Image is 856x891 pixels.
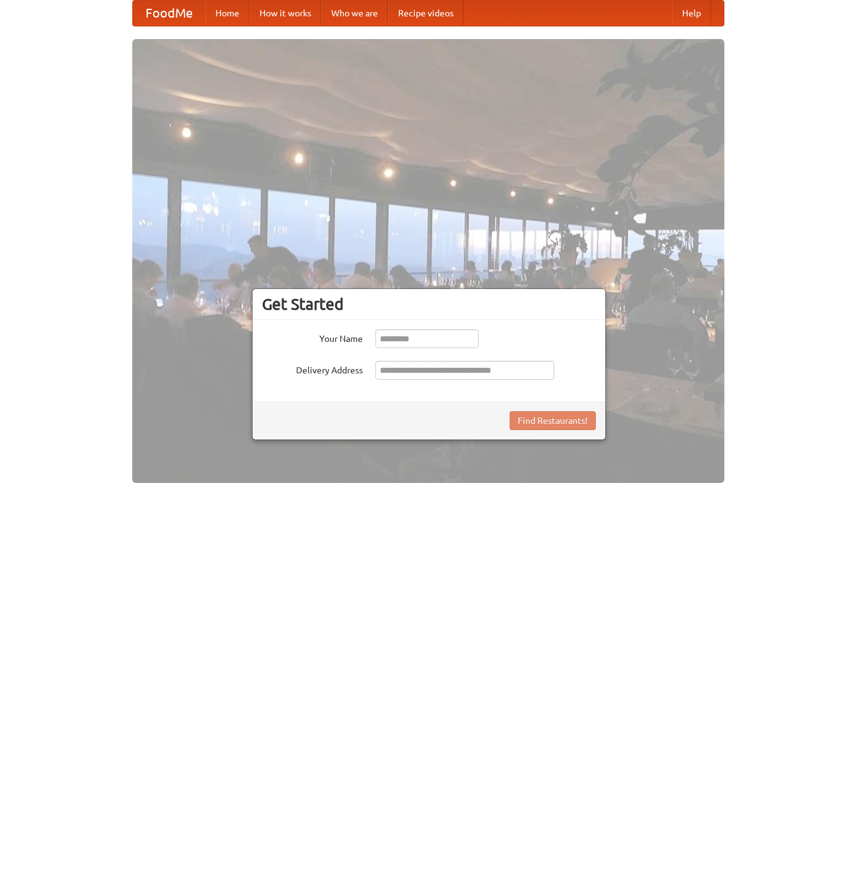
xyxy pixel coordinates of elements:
[672,1,711,26] a: Help
[388,1,464,26] a: Recipe videos
[262,295,596,314] h3: Get Started
[133,1,205,26] a: FoodMe
[510,411,596,430] button: Find Restaurants!
[262,329,363,345] label: Your Name
[321,1,388,26] a: Who we are
[249,1,321,26] a: How it works
[262,361,363,377] label: Delivery Address
[205,1,249,26] a: Home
